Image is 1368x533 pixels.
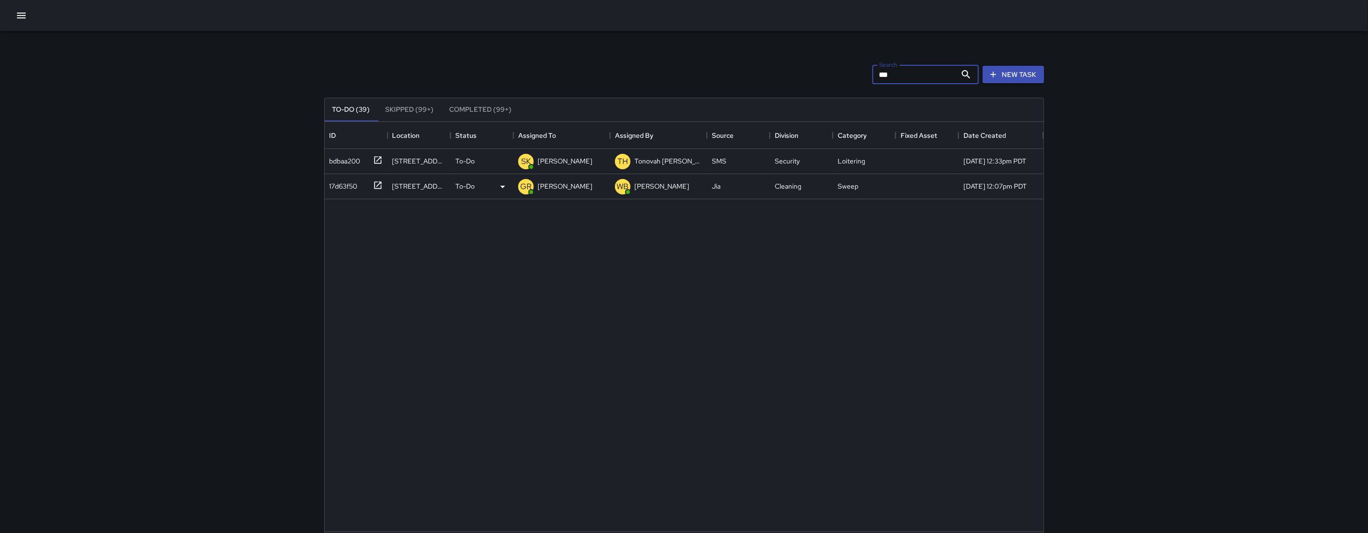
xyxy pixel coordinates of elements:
div: Source [707,122,770,149]
div: 9/2/2025, 12:33pm PDT [963,156,1026,166]
div: ID [330,122,336,149]
div: 560 9th Street [392,156,446,166]
div: Assigned To [513,122,610,149]
div: 17d63f50 [326,178,358,191]
div: Date Created [959,122,1043,149]
button: Completed (99+) [442,98,520,121]
div: Source [712,122,734,149]
div: Jia [712,181,721,191]
div: Sweep [838,181,858,191]
div: Security [775,156,800,166]
div: Fixed Asset [901,122,937,149]
button: To-Do (39) [325,98,378,121]
p: SK [521,156,531,167]
div: Cleaning [775,181,801,191]
div: Location [392,122,420,149]
label: Search [879,60,898,69]
div: bdbaa200 [326,152,361,166]
div: Division [770,122,833,149]
button: New Task [983,66,1044,84]
div: Loitering [838,156,865,166]
p: TH [617,156,628,167]
p: [PERSON_NAME] [538,181,592,191]
div: Assigned To [518,122,556,149]
p: WB [616,181,629,192]
div: 560 9th Street [392,181,446,191]
button: Skipped (99+) [378,98,442,121]
p: [PERSON_NAME] [538,156,592,166]
div: ID [325,122,388,149]
p: [PERSON_NAME] [634,181,689,191]
div: SMS [712,156,726,166]
div: 9/2/2025, 12:07pm PDT [963,181,1027,191]
div: Assigned By [610,122,707,149]
p: To-Do [455,156,475,166]
div: Division [775,122,798,149]
div: Category [838,122,867,149]
div: Category [833,122,896,149]
p: To-Do [455,181,475,191]
div: Fixed Asset [896,122,959,149]
div: Status [451,122,513,149]
p: Tonovah [PERSON_NAME] [634,156,702,166]
div: Location [388,122,451,149]
p: GR [520,181,531,192]
div: Date Created [963,122,1006,149]
div: Assigned By [615,122,653,149]
div: Status [455,122,477,149]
